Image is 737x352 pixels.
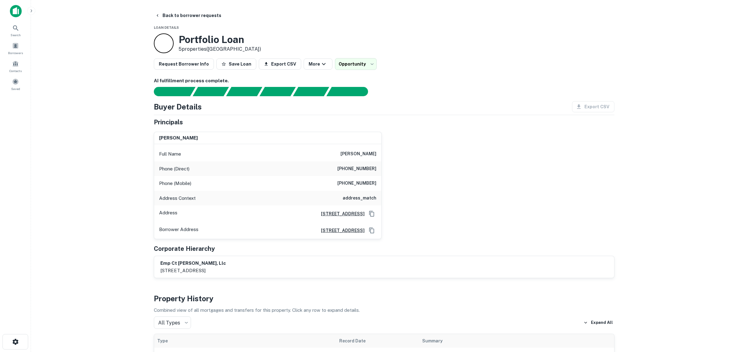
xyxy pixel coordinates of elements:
p: 5 properties ([GEOGRAPHIC_DATA]) [179,45,261,53]
button: Request Borrower Info [154,58,214,70]
span: Loan Details [154,26,179,29]
p: Phone (Direct) [159,165,189,173]
div: All Types [154,316,191,329]
div: Principals found, AI now looking for contact information... [259,87,296,96]
span: Search [11,32,21,37]
p: Phone (Mobile) [159,180,191,187]
button: Export CSV [259,58,301,70]
a: Search [2,22,29,39]
h6: emp ct [PERSON_NAME], llc [160,260,226,267]
h6: address_match [343,195,376,202]
h5: Corporate Hierarchy [154,244,215,253]
h3: Portfolio Loan [179,34,261,45]
th: Record Date [336,334,419,348]
p: Full Name [159,150,181,158]
div: Opportunity [335,58,377,70]
span: Borrowers [8,50,23,55]
h4: Buyer Details [154,101,202,112]
h4: Property History [154,293,614,304]
button: More [304,58,332,70]
h6: [PHONE_NUMBER] [337,165,376,173]
p: Borrower Address [159,226,198,235]
a: Saved [2,76,29,92]
a: [STREET_ADDRESS] [316,227,365,234]
th: Type [154,334,336,348]
h5: Principals [154,118,183,127]
p: Address Context [159,195,196,202]
h6: [PERSON_NAME] [340,150,376,158]
button: Copy Address [367,226,376,235]
iframe: Chat Widget [706,303,737,332]
div: Principals found, still searching for contact information. This may take time... [293,87,329,96]
p: [STREET_ADDRESS] [160,267,226,274]
div: Sending borrower request to AI... [146,87,193,96]
p: Address [159,209,177,218]
span: Saved [11,86,20,91]
a: Contacts [2,58,29,75]
button: Expand All [582,318,614,327]
span: Contacts [9,68,22,73]
h6: [PHONE_NUMBER] [337,180,376,187]
p: Combined view of all mortgages and transfers for this property. Click any row to expand details. [154,307,614,314]
div: Your request is received and processing... [193,87,229,96]
button: Copy Address [367,209,376,218]
div: Documents found, AI parsing details... [226,87,262,96]
button: Save Loan [216,58,256,70]
img: capitalize-icon.png [10,5,22,17]
h6: AI fulfillment process complete. [154,77,614,84]
button: Back to borrower requests [153,10,224,21]
div: AI fulfillment process complete. [327,87,375,96]
a: Borrowers [2,40,29,57]
th: Summary [419,334,571,348]
h6: [PERSON_NAME] [159,135,198,142]
a: [STREET_ADDRESS] [316,210,365,217]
